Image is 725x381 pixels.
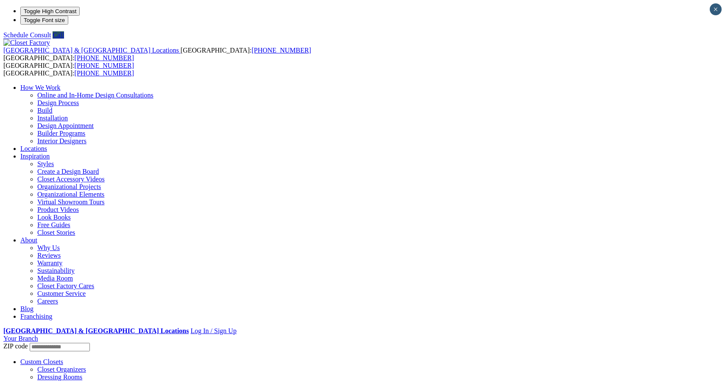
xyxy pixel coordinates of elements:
a: Design Appointment [37,122,94,129]
span: [GEOGRAPHIC_DATA]: [GEOGRAPHIC_DATA]: [3,47,311,61]
a: Locations [20,145,47,152]
a: About [20,236,37,244]
a: [PHONE_NUMBER] [251,47,311,54]
a: Log In / Sign Up [190,327,236,334]
a: Careers [37,298,58,305]
a: Installation [37,114,68,122]
a: Your Branch [3,335,38,342]
a: [PHONE_NUMBER] [75,62,134,69]
button: Toggle High Contrast [20,7,80,16]
a: [PHONE_NUMBER] [75,54,134,61]
a: Create a Design Board [37,168,99,175]
a: Organizational Elements [37,191,104,198]
a: Franchising [20,313,53,320]
a: [GEOGRAPHIC_DATA] & [GEOGRAPHIC_DATA] Locations [3,47,181,54]
a: Reviews [37,252,61,259]
a: Closet Factory Cares [37,282,94,289]
a: Inspiration [20,153,50,160]
a: Dressing Rooms [37,373,82,381]
a: Schedule Consult [3,31,51,39]
a: Why Us [37,244,60,251]
a: Look Books [37,214,71,221]
a: Virtual Showroom Tours [37,198,105,206]
a: [GEOGRAPHIC_DATA] & [GEOGRAPHIC_DATA] Locations [3,327,189,334]
a: Closet Accessory Videos [37,175,105,183]
a: [PHONE_NUMBER] [75,70,134,77]
a: Media Room [37,275,73,282]
span: [GEOGRAPHIC_DATA]: [GEOGRAPHIC_DATA]: [3,62,134,77]
a: Call [53,31,64,39]
span: [GEOGRAPHIC_DATA] & [GEOGRAPHIC_DATA] Locations [3,47,179,54]
a: Free Guides [37,221,70,228]
a: Organizational Projects [37,183,101,190]
a: Design Process [37,99,79,106]
img: Closet Factory [3,39,50,47]
span: Toggle Font size [24,17,65,23]
a: How We Work [20,84,61,91]
a: Styles [37,160,54,167]
span: ZIP code [3,342,28,350]
a: Closet Organizers [37,366,86,373]
input: Enter your Zip code [30,343,90,351]
button: Close [710,3,722,15]
a: Online and In-Home Design Consultations [37,92,153,99]
a: Custom Closets [20,358,63,365]
a: Sustainability [37,267,75,274]
a: Closet Stories [37,229,75,236]
a: Interior Designers [37,137,86,145]
a: Builder Programs [37,130,85,137]
a: Product Videos [37,206,79,213]
a: Warranty [37,259,62,267]
button: Toggle Font size [20,16,68,25]
span: Toggle High Contrast [24,8,76,14]
a: Customer Service [37,290,86,297]
a: Blog [20,305,33,312]
a: Build [37,107,53,114]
